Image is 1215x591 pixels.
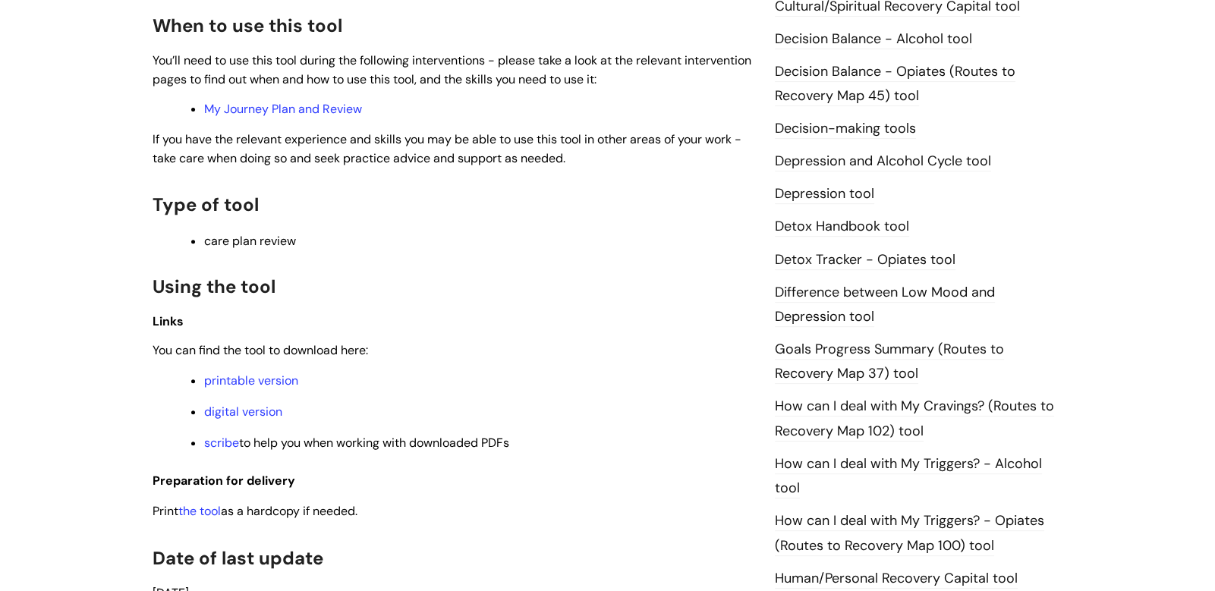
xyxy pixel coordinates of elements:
span: Links [153,313,184,329]
a: Difference between Low Mood and Depression tool [775,283,995,327]
span: Using the tool [153,275,275,298]
a: How can I deal with My Cravings? (Routes to Recovery Map 102) tool [775,397,1054,441]
a: Human/Personal Recovery Capital tool [775,569,1018,589]
a: Goals Progress Summary (Routes to Recovery Map 37) tool [775,340,1004,384]
a: digital version [204,404,282,420]
a: How can I deal with My Triggers? - Opiates (Routes to Recovery Map 100) tool [775,511,1044,555]
span: Type of tool [153,193,259,216]
span: When to use this tool [153,14,342,37]
a: Decision Balance - Alcohol tool [775,30,972,49]
span: Print as a hardcopy if needed. [153,503,357,519]
span: to help you when working with downloaded PDFs [204,435,509,451]
a: Depression tool [775,184,874,204]
span: You can find the tool to download here: [153,342,368,358]
a: Detox Handbook tool [775,217,909,237]
a: Decision Balance - Opiates (Routes to Recovery Map 45) tool [775,62,1015,106]
span: care plan review [204,233,296,249]
a: printable version [204,373,298,388]
span: Preparation for delivery [153,473,295,489]
a: scribe [204,435,239,451]
span: You’ll need to use this tool during the following interventions - please take a look at the relev... [153,52,751,87]
a: Decision-making tools [775,119,916,139]
a: How can I deal with My Triggers? - Alcohol tool [775,454,1042,498]
a: the tool [178,503,221,519]
a: Depression and Alcohol Cycle tool [775,152,991,171]
a: Detox Tracker - Opiates tool [775,250,955,270]
span: If you have the relevant experience and skills you may be able to use this tool in other areas of... [153,131,741,166]
span: Date of last update [153,546,323,570]
a: My Journey Plan and Review [204,101,362,117]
